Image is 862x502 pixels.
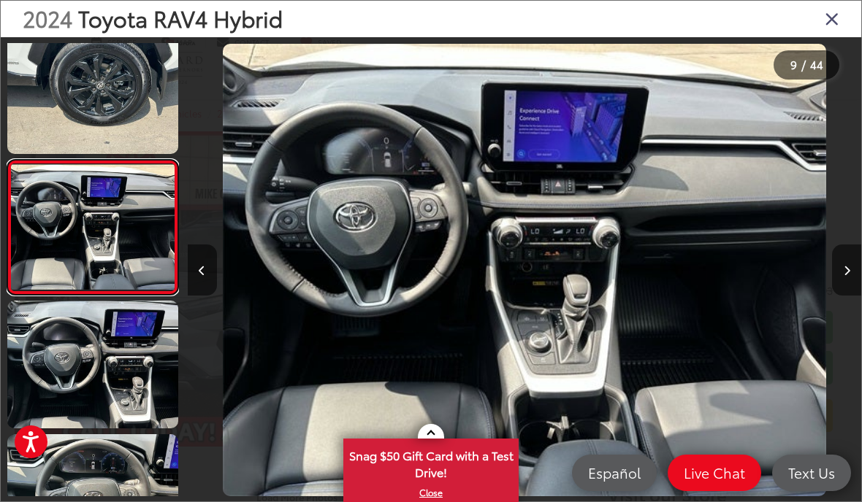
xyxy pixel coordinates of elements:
span: Snag $50 Gift Card with a Test Drive! [345,440,517,484]
span: Toyota RAV4 Hybrid [78,2,283,34]
img: 2024 Toyota RAV4 Hybrid XSE [9,165,176,290]
span: 9 [790,56,797,72]
button: Next image [832,244,861,296]
span: 2024 [23,2,72,34]
a: Live Chat [668,455,761,491]
img: 2024 Toyota RAV4 Hybrid XSE [6,25,180,155]
i: Close gallery [825,9,839,28]
img: 2024 Toyota RAV4 Hybrid XSE [223,44,826,495]
span: Live Chat [676,463,752,482]
a: Español [572,455,657,491]
span: / [800,60,807,70]
a: Text Us [772,455,851,491]
span: Text Us [781,463,842,482]
img: 2024 Toyota RAV4 Hybrid XSE [6,299,180,430]
span: 44 [810,56,823,72]
span: Español [581,463,648,482]
div: 2024 Toyota RAV4 Hybrid XSE 8 [188,44,861,495]
button: Previous image [188,244,217,296]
